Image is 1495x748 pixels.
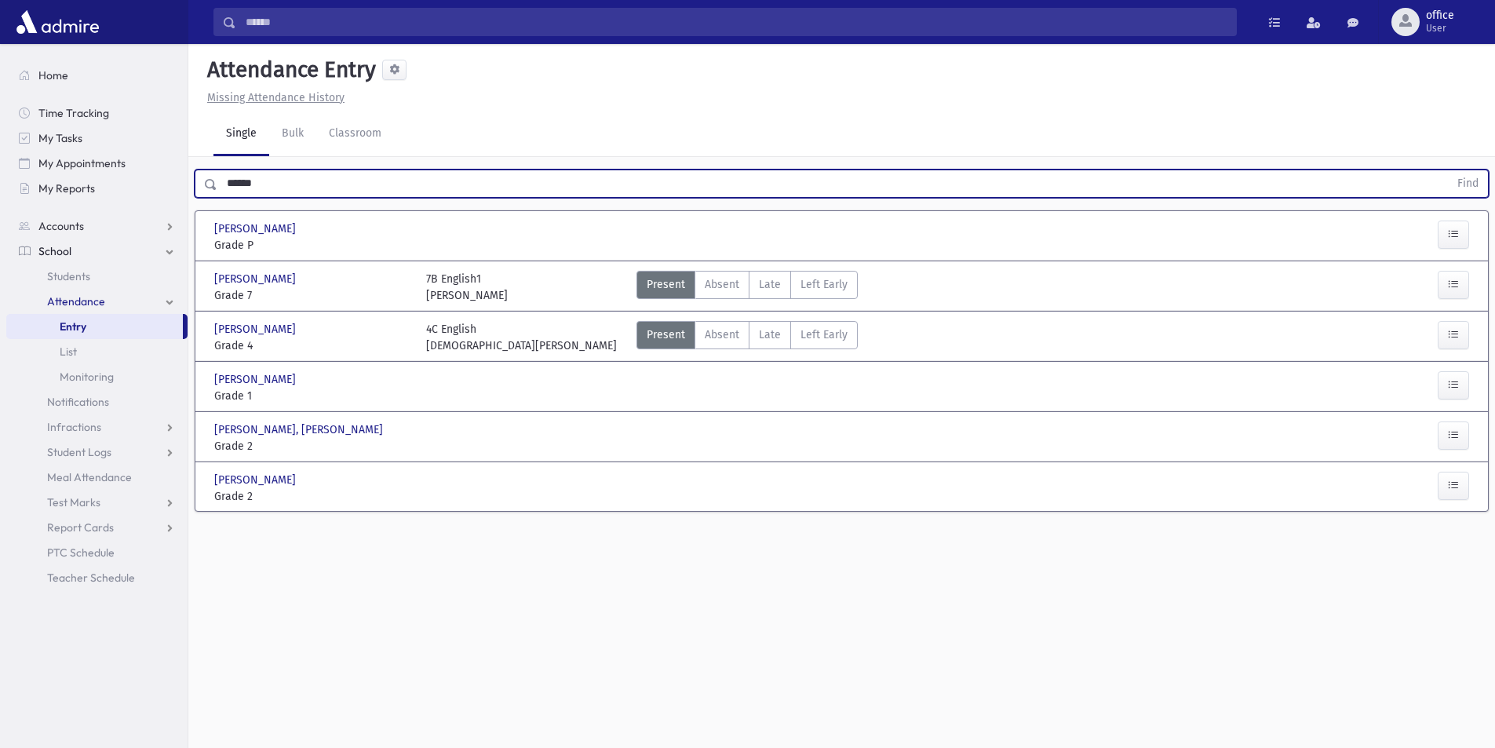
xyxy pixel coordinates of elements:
span: Report Cards [47,520,114,535]
span: Students [47,269,90,283]
span: [PERSON_NAME] [214,221,299,237]
span: Absent [705,327,739,343]
input: Search [236,8,1236,36]
button: Find [1448,170,1488,197]
div: 4C English [DEMOGRAPHIC_DATA][PERSON_NAME] [426,321,617,354]
a: My Tasks [6,126,188,151]
span: Late [759,276,781,293]
span: Left Early [800,276,848,293]
a: List [6,339,188,364]
span: [PERSON_NAME] [214,472,299,488]
span: Accounts [38,219,84,233]
a: Bulk [269,112,316,156]
img: AdmirePro [13,6,103,38]
span: Present [647,276,685,293]
span: Entry [60,319,86,334]
span: Attendance [47,294,105,308]
a: Classroom [316,112,394,156]
span: User [1426,22,1454,35]
span: Time Tracking [38,106,109,120]
a: Infractions [6,414,188,440]
span: Present [647,327,685,343]
span: Student Logs [47,445,111,459]
span: Grade 2 [214,488,410,505]
div: AttTypes [636,321,858,354]
a: Single [213,112,269,156]
span: My Appointments [38,156,126,170]
a: Report Cards [6,515,188,540]
span: Home [38,68,68,82]
a: School [6,239,188,264]
span: Grade P [214,237,410,254]
h5: Attendance Entry [201,57,376,83]
span: Late [759,327,781,343]
span: [PERSON_NAME] [214,321,299,338]
a: Students [6,264,188,289]
span: Infractions [47,420,101,434]
span: Monitoring [60,370,114,384]
span: Absent [705,276,739,293]
span: List [60,345,77,359]
span: My Reports [38,181,95,195]
span: Teacher Schedule [47,571,135,585]
span: Left Early [800,327,848,343]
a: PTC Schedule [6,540,188,565]
a: Attendance [6,289,188,314]
span: Grade 4 [214,338,410,354]
a: Accounts [6,213,188,239]
span: Grade 7 [214,287,410,304]
a: My Appointments [6,151,188,176]
a: Time Tracking [6,100,188,126]
u: Missing Attendance History [207,91,345,104]
span: Grade 2 [214,438,410,454]
a: My Reports [6,176,188,201]
span: Meal Attendance [47,470,132,484]
span: [PERSON_NAME] [214,371,299,388]
span: Notifications [47,395,109,409]
a: Entry [6,314,183,339]
span: Test Marks [47,495,100,509]
span: Grade 1 [214,388,410,404]
a: Student Logs [6,440,188,465]
span: School [38,244,71,258]
a: Test Marks [6,490,188,515]
a: Teacher Schedule [6,565,188,590]
span: My Tasks [38,131,82,145]
span: [PERSON_NAME], [PERSON_NAME] [214,421,386,438]
a: Notifications [6,389,188,414]
div: 7B English1 [PERSON_NAME] [426,271,508,304]
a: Missing Attendance History [201,91,345,104]
a: Monitoring [6,364,188,389]
a: Home [6,63,188,88]
a: Meal Attendance [6,465,188,490]
span: PTC Schedule [47,545,115,560]
span: office [1426,9,1454,22]
span: [PERSON_NAME] [214,271,299,287]
div: AttTypes [636,271,858,304]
